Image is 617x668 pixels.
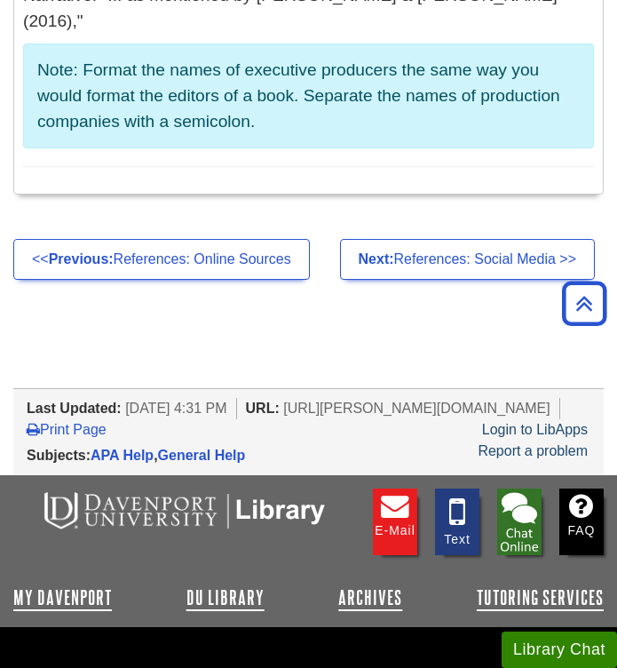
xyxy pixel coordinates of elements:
span: [DATE] 4:31 PM [125,401,226,416]
strong: Next: [359,251,394,266]
span: , [91,448,245,463]
button: Library Chat [502,632,617,668]
a: My Davenport [13,587,112,608]
strong: Previous: [49,251,114,266]
a: Print Page [27,422,107,437]
li: Chat with Library [497,489,542,555]
a: FAQ [559,489,604,555]
span: URL: [246,401,280,416]
a: <<Previous:References: Online Sources [13,239,310,280]
a: DU Library [186,587,265,608]
a: Next:References: Social Media >> [340,239,595,280]
a: General Help [158,448,246,463]
a: E-mail [373,489,417,555]
p: Note: Format the names of executive producers the same way you would format the editors of a book... [23,44,594,148]
i: Print Page [27,422,40,436]
a: Archives [338,587,402,608]
a: Back to Top [556,291,613,315]
span: [URL][PERSON_NAME][DOMAIN_NAME] [283,401,550,416]
span: Subjects: [27,448,91,463]
span: Last Updated: [27,401,122,416]
a: Tutoring Services [477,587,604,608]
img: DU Libraries [13,489,351,531]
a: Text [435,489,479,555]
a: Login to LibApps [482,422,588,437]
a: APA Help [91,448,154,463]
a: Report a problem [478,443,588,458]
img: Library Chat [497,489,542,555]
